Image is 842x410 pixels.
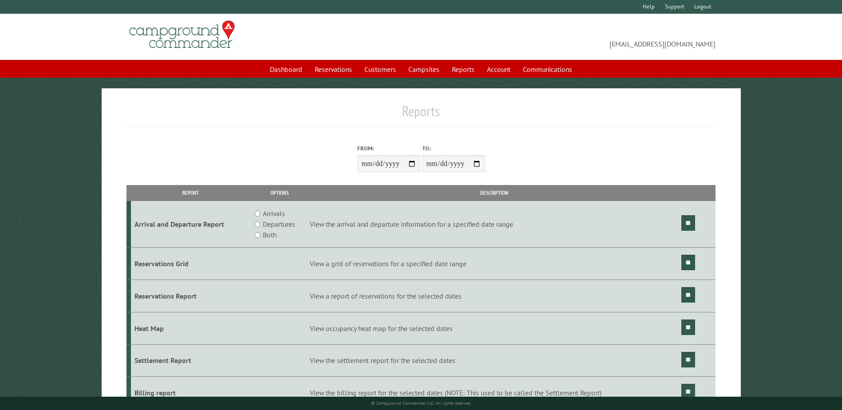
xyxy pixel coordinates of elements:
[308,312,680,344] td: View occupancy heat map for the selected dates
[421,24,716,49] span: [EMAIL_ADDRESS][DOMAIN_NAME]
[422,144,485,153] label: To:
[308,280,680,312] td: View a report of reservations for the selected dates
[308,377,680,409] td: View the billing report for the selected dates (NOTE: This used to be called the Settlement Report)
[308,248,680,280] td: View a grid of reservations for a specified date range
[357,144,420,153] label: From:
[308,201,680,248] td: View the arrival and departure information for a specified date range
[131,312,250,344] td: Heat Map
[250,185,308,201] th: Options
[359,61,401,78] a: Customers
[482,61,516,78] a: Account
[518,61,577,78] a: Communications
[403,61,445,78] a: Campsites
[131,248,250,280] td: Reservations Grid
[131,377,250,409] td: Billing report
[447,61,480,78] a: Reports
[308,185,680,201] th: Description
[309,61,357,78] a: Reservations
[126,17,237,52] img: Campground Commander
[265,61,308,78] a: Dashboard
[263,219,295,229] label: Departures
[263,229,277,240] label: Both
[308,344,680,377] td: View the settlement report for the selected dates
[131,344,250,377] td: Settlement Report
[263,208,285,219] label: Arrivals
[131,185,250,201] th: Report
[371,400,471,406] small: © Campground Commander LLC. All rights reserved.
[131,280,250,312] td: Reservations Report
[126,102,715,127] h1: Reports
[131,201,250,248] td: Arrival and Departure Report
